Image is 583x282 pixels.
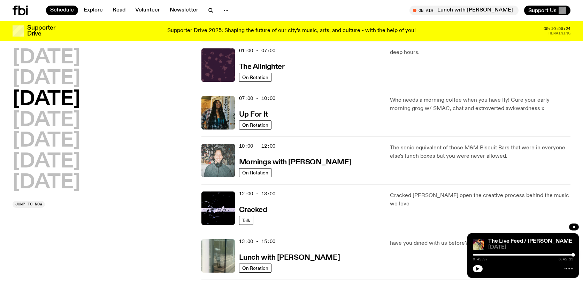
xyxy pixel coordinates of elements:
[201,96,235,130] img: Ify - a Brown Skin girl with black braided twists, looking up to the side with her tongue stickin...
[239,168,271,177] a: On Rotation
[13,69,80,88] button: [DATE]
[166,6,202,15] a: Newsletter
[559,258,573,261] span: 0:45:39
[390,239,570,248] p: have you dined with us before? we do things a little differently here
[108,6,130,15] a: Read
[473,239,484,250] img: A portrait shot of Keanu Nelson singing into a microphone, shot from the waist up. He is wearing ...
[239,205,267,214] a: Cracked
[390,191,570,208] p: Cracked [PERSON_NAME] open the creative process behind the music we love
[239,206,267,214] h3: Cracked
[239,159,351,166] h3: Mornings with [PERSON_NAME]
[242,75,268,80] span: On Rotation
[239,63,285,71] h3: The Allnighter
[473,258,488,261] span: 0:45:37
[239,110,268,118] a: Up For It
[13,173,80,193] button: [DATE]
[13,131,80,151] button: [DATE]
[528,7,557,14] span: Support Us
[46,6,78,15] a: Schedule
[239,254,340,261] h3: Lunch with [PERSON_NAME]
[239,95,275,102] span: 07:00 - 10:00
[13,111,80,130] button: [DATE]
[131,6,164,15] a: Volunteer
[242,265,268,271] span: On Rotation
[239,111,268,118] h3: Up For It
[239,47,275,54] span: 01:00 - 07:00
[242,170,268,175] span: On Rotation
[79,6,107,15] a: Explore
[239,157,351,166] a: Mornings with [PERSON_NAME]
[409,6,519,15] button: On AirLunch with [PERSON_NAME]
[167,28,416,34] p: Supporter Drive 2025: Shaping the future of our city’s music, arts, and culture - with the help o...
[488,245,573,250] span: [DATE]
[13,201,45,208] button: Jump to now
[239,264,271,273] a: On Rotation
[488,238,574,244] a: The Live Feed / [PERSON_NAME]
[13,152,80,172] button: [DATE]
[239,143,275,149] span: 10:00 - 12:00
[390,144,570,160] p: The sonic equivalent of those M&M Biscuit Bars that were in everyone else's lunch boxes but you w...
[201,191,235,225] img: Logo for Podcast Cracked. Black background, with white writing, with glass smashing graphics
[239,238,275,245] span: 13:00 - 15:00
[15,202,42,206] span: Jump to now
[390,48,570,57] p: deep hours.
[239,190,275,197] span: 12:00 - 13:00
[27,25,55,37] h3: Supporter Drive
[549,31,570,35] span: Remaining
[239,62,285,71] a: The Allnighter
[242,218,250,223] span: Talk
[544,27,570,31] span: 09:10:56:24
[242,122,268,127] span: On Rotation
[239,216,253,225] a: Talk
[13,48,80,68] button: [DATE]
[239,253,340,261] a: Lunch with [PERSON_NAME]
[239,120,271,130] a: On Rotation
[524,6,570,15] button: Support Us
[390,96,570,113] p: Who needs a morning coffee when you have Ify! Cure your early morning grog w/ SMAC, chat and extr...
[239,73,271,82] a: On Rotation
[201,144,235,177] img: Radio presenter Ben Hansen sits in front of a wall of photos and an fbi radio sign. Film photo. B...
[13,90,80,109] button: [DATE]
